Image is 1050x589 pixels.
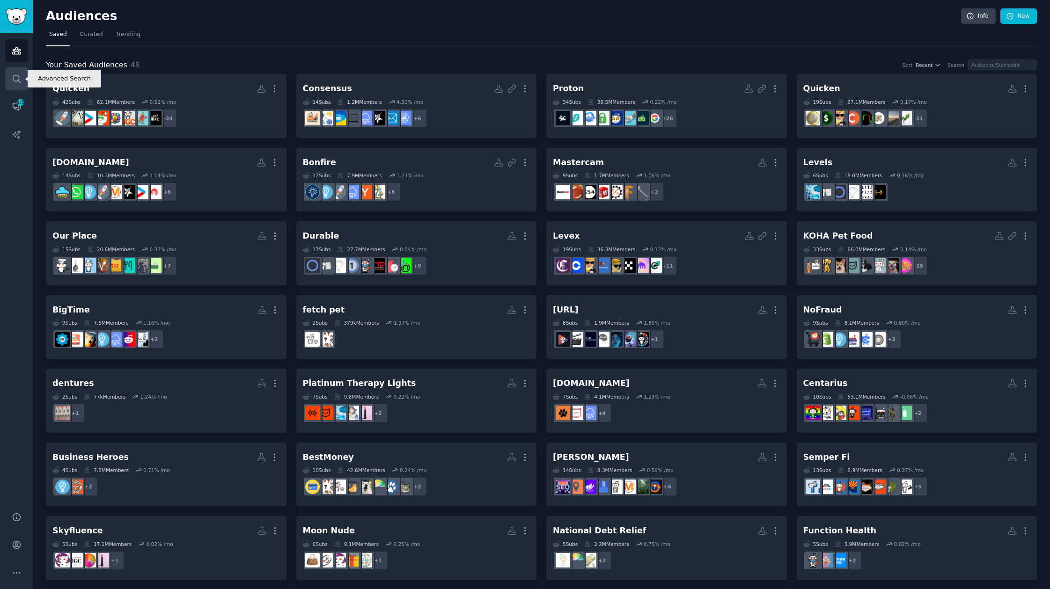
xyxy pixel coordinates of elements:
div: 12 Sub s [303,172,331,179]
img: GooglePixel [647,111,662,125]
div: 0.52 % /mo [149,99,176,105]
img: technology [621,111,636,125]
img: Kraken [634,258,649,273]
div: Mastercam [553,157,604,168]
img: braces [55,406,70,420]
img: shopify [819,332,833,347]
div: + 1 [66,403,85,423]
img: Pets [331,480,346,494]
a: NoFraud9Subs8.1MMembers0.80% /mo+3ShopifyeCommerceecommercemarketingecommerce_growthEntrepreneurs... [797,295,1037,359]
img: ecommerce [806,332,820,347]
div: 42.6M Members [337,467,385,473]
div: 9 Sub s [553,172,578,179]
div: 8 Sub s [553,320,578,326]
img: KitchenConfidential [134,258,148,273]
img: Type1Diabetes [371,258,385,273]
input: Audience/Subreddit [968,59,1037,70]
div: + 6 [408,109,427,128]
img: surfshark [569,111,583,125]
img: whatsapp [68,185,83,199]
img: Entrepreneur [55,480,70,494]
div: BestMoney [303,451,354,463]
div: 18.0M Members [835,172,882,179]
img: europe [608,111,623,125]
div: 14 Sub s [303,99,331,105]
img: salesforce [331,111,346,125]
div: 39.5M Members [587,99,635,105]
img: AngelInvesting [371,185,385,199]
div: 53.1M Members [837,393,885,400]
img: CRedit [371,480,385,494]
div: Quicken [803,83,840,95]
a: Semper Fi13Subs8.9MMembers0.27% /mo+5FlagstaffTucsonvegasvegaslocalsarizonaphoenixmesaazTempe [797,443,1037,507]
img: Entrepreneurship [305,185,320,199]
div: 0.12 % /mo [650,246,676,253]
img: cookingforbeginners [147,258,162,273]
img: SaaSMarketing [121,185,135,199]
img: Entrepreneur [95,332,109,347]
img: aivideos [556,332,570,347]
a: BigTime9Subs7.5MMembers1.16% /mo+2consultingcybersecuritySaaSEntrepreneurcivilengineeringprojectm... [46,295,286,359]
img: ecommerce_growth [845,332,859,347]
div: + 3 [882,329,902,349]
span: 375 [16,99,25,106]
a: Consensus14Subs1.2MMembers4.30% /mo+6SaaSSalesSaaS_Email_MarketingSaaSMarketingSaaSSalesforceCare... [296,74,537,138]
div: + 2 [144,329,164,349]
div: [PERSON_NAME] [553,451,629,463]
div: 0.27 % /mo [897,467,924,473]
img: SaaS_Email_Marketing [384,111,398,125]
div: 7.5M Members [84,320,128,326]
div: dentures [52,378,94,389]
img: beauty [358,406,372,420]
div: 1.23 % /mo [397,172,423,179]
img: CryptoMoonShots [647,258,662,273]
img: petinsurancereviews [318,332,333,347]
a: New [1000,8,1037,24]
div: + 11 [908,109,928,128]
img: AskVet [845,258,859,273]
img: LocalListing [569,480,583,494]
div: 7.8M Members [84,467,128,473]
img: SaaS [345,185,359,199]
a: Info [961,8,996,24]
div: Platinum Therapy Lights [303,378,416,389]
div: Bonfire [303,157,336,168]
div: 379k Members [334,320,379,326]
div: 1.9M Members [584,320,629,326]
div: 0.33 % /mo [149,246,176,253]
img: startup [134,185,148,199]
div: + 4 [592,403,612,423]
img: Windscribe [556,111,570,125]
img: cryptofrenzyy [595,258,609,273]
img: 30PlusSkinCare [318,406,333,420]
div: + 7 [157,256,177,276]
img: UGCcreators [121,111,135,125]
img: recipes [81,258,96,273]
img: Pets [305,332,320,347]
img: SolidWorks [595,185,609,199]
div: 66.0M Members [837,246,885,253]
a: BestMoney10Subs42.6MMembers0.24% /mo+2catsdogsCReditDogAdviceCatAdvicePetspetinsurancereviewsCred... [296,443,537,507]
img: salestechniques [305,111,320,125]
img: projectmanagement [68,332,83,347]
div: 1.24 % /mo [140,393,167,400]
div: + 6 [382,182,401,202]
a: Platinum Therapy Lights7Subs9.8MMembers0.22% /mo+2beautyDermatologyQuestionsBiohackers30PlusSkinC... [296,369,537,433]
img: aiArt [634,332,649,347]
div: 19 Sub s [553,246,581,253]
div: 1.80 % /mo [644,320,670,326]
div: 1.2M Members [337,99,382,105]
div: 8.9M Members [837,467,882,473]
div: 15 Sub s [52,246,81,253]
a: Proton34Subs39.5MMembers0.22% /mo+26GooglePixelAndroidtechnologyeuropePrivateInternetAccessAirVPN... [546,74,787,138]
img: FinancialCareers [147,111,162,125]
img: GummySearch logo [6,8,27,25]
div: KOHA Pet Food [803,230,873,242]
div: + 25 [908,256,928,276]
img: marketing [108,185,122,199]
img: startup [81,111,96,125]
div: 77k Members [84,393,125,400]
div: 0.80 % /mo [894,320,921,326]
div: + 1 [645,329,664,349]
a: Saved [46,27,70,46]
